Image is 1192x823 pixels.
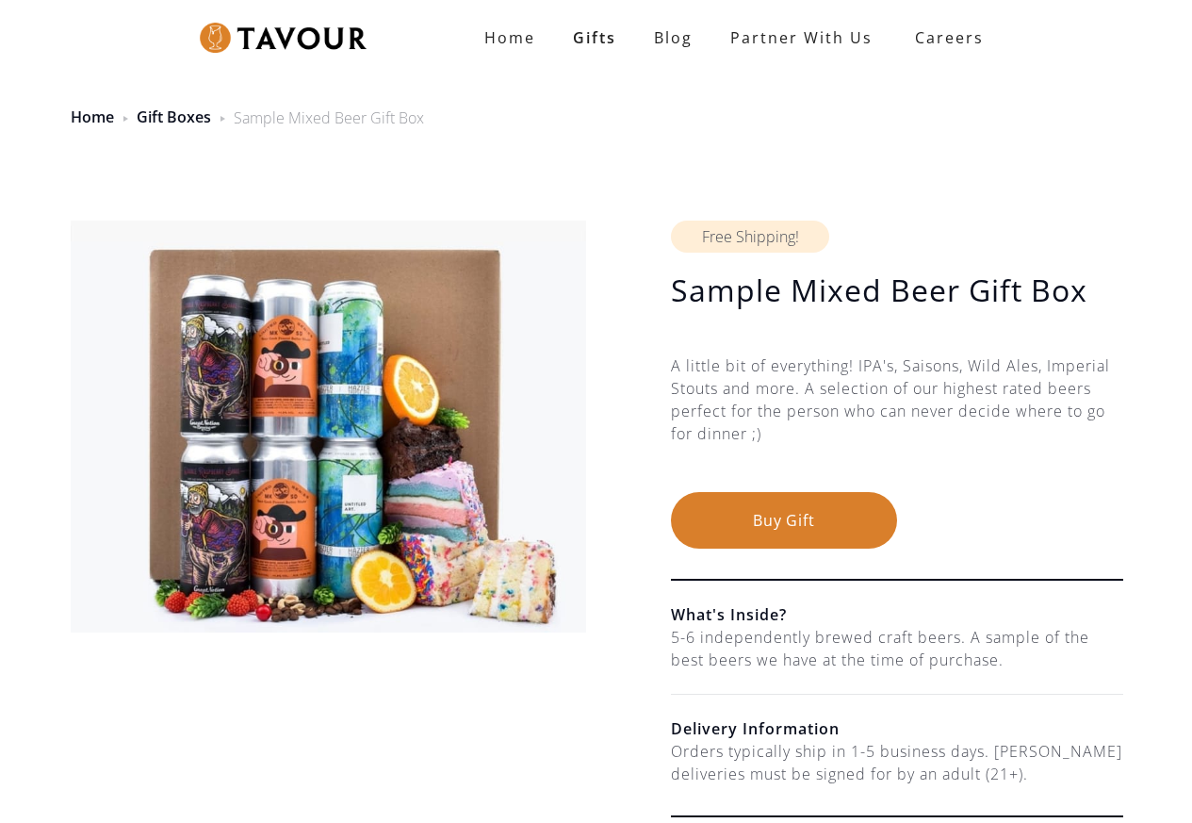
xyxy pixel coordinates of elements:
a: Home [465,19,554,57]
h6: What's Inside? [671,603,1123,626]
a: partner with us [711,19,891,57]
h6: Delivery Information [671,717,1123,740]
strong: Careers [915,19,984,57]
a: Home [71,107,114,127]
strong: Home [484,27,535,48]
div: A little bit of everything! IPA's, Saisons, Wild Ales, Imperial Stouts and more. A selection of o... [671,354,1123,492]
button: Buy Gift [671,492,897,549]
div: Free Shipping! [671,221,829,253]
div: Orders typically ship in 1-5 business days. [PERSON_NAME] deliveries must be signed for by an adu... [671,740,1123,785]
a: Blog [635,19,711,57]
a: Gift Boxes [137,107,211,127]
a: Careers [891,11,998,64]
h1: Sample Mixed Beer Gift Box [671,272,1123,309]
a: Gifts [554,19,635,57]
div: Sample Mixed Beer Gift Box [234,107,424,129]
div: 5-6 independently brewed craft beers. A sample of the best beers we have at the time of purchase. [671,626,1123,671]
